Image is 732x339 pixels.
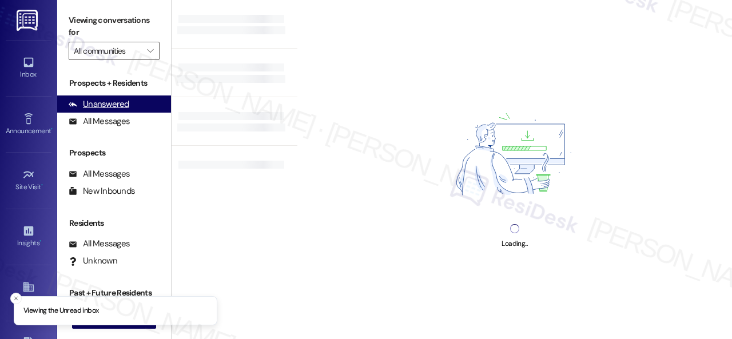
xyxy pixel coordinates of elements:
div: New Inbounds [69,185,135,197]
p: Viewing the Unread inbox [23,306,98,316]
div: Unknown [69,255,117,267]
div: Prospects [57,147,171,159]
span: • [39,237,41,245]
a: Site Visit • [6,165,51,196]
a: Inbox [6,53,51,83]
a: Buildings [6,277,51,308]
div: Loading... [502,238,527,250]
div: All Messages [69,238,130,250]
input: All communities [74,42,141,60]
span: • [51,125,53,133]
div: Unanswered [69,98,129,110]
i:  [147,46,153,55]
div: Prospects + Residents [57,77,171,89]
a: Insights • [6,221,51,252]
label: Viewing conversations for [69,11,160,42]
div: Past + Future Residents [57,287,171,299]
div: Residents [57,217,171,229]
div: All Messages [69,168,130,180]
img: ResiDesk Logo [17,10,40,31]
button: Close toast [10,293,22,304]
span: • [41,181,43,189]
div: All Messages [69,115,130,127]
